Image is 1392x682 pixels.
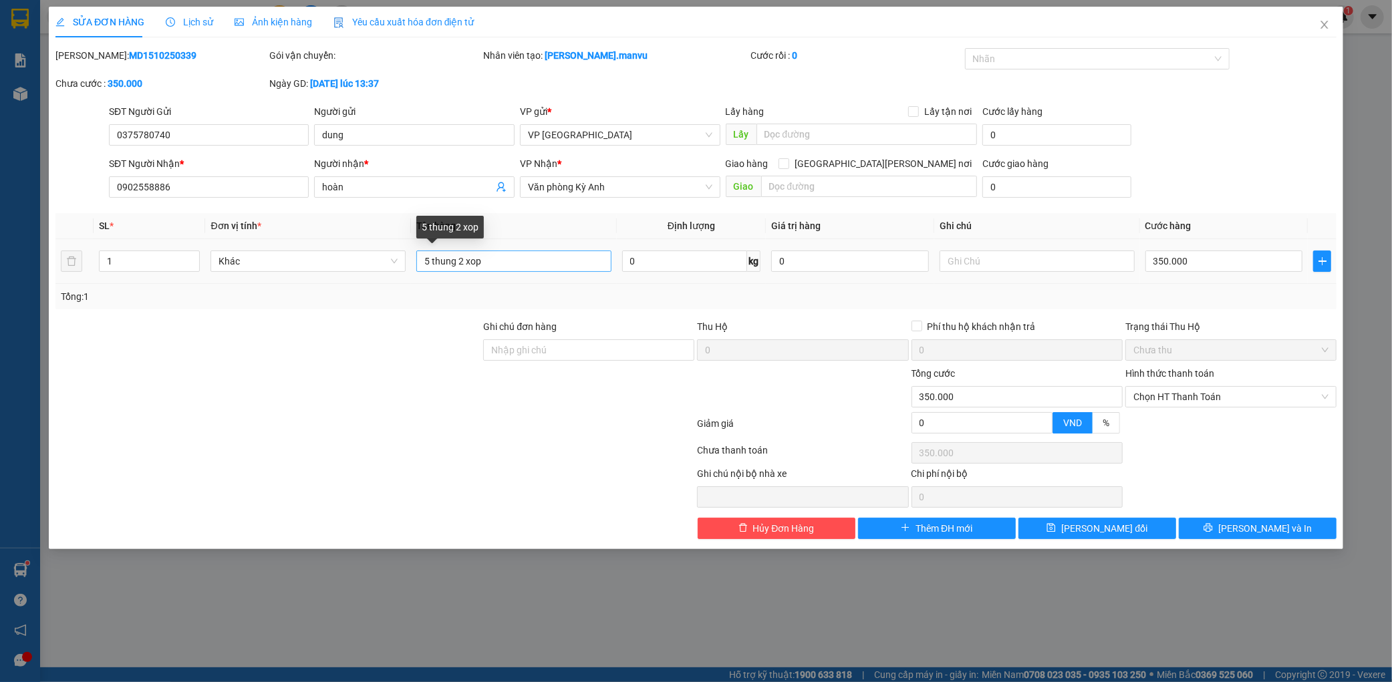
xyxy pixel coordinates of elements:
[235,17,244,27] span: picture
[1018,518,1176,539] button: save[PERSON_NAME] đổi
[738,523,748,534] span: delete
[982,176,1131,198] input: Cước giao hàng
[108,78,142,89] b: 350.000
[109,104,309,119] div: SĐT Người Gửi
[528,177,712,197] span: Văn phòng Kỳ Anh
[1313,250,1331,272] button: plus
[747,250,760,272] span: kg
[1061,521,1147,536] span: [PERSON_NAME] đổi
[1314,256,1331,267] span: plus
[99,220,110,231] span: SL
[1133,387,1329,407] span: Chọn HT Thanh Toán
[416,216,484,238] div: 5 thung 2 xop
[269,48,480,63] div: Gói vận chuyển:
[1133,340,1329,360] span: Chưa thu
[761,176,977,197] input: Dọc đường
[982,158,1049,169] label: Cước giao hàng
[1179,518,1337,539] button: printer[PERSON_NAME] và In
[1319,19,1330,30] span: close
[916,521,972,536] span: Thêm ĐH mới
[483,339,694,361] input: Ghi chú đơn hàng
[545,50,648,61] b: [PERSON_NAME].manvu
[912,466,1123,486] div: Chi phí nội bộ
[269,76,480,91] div: Ngày GD:
[528,125,712,145] span: VP Mỹ Đình
[520,104,720,119] div: VP gửi
[166,17,175,27] span: clock-circle
[696,416,910,440] div: Giảm giá
[982,124,1131,146] input: Cước lấy hàng
[1047,523,1056,534] span: save
[934,213,1140,239] th: Ghi chú
[1125,368,1214,379] label: Hình thức thanh toán
[333,17,474,27] span: Yêu cầu xuất hóa đơn điện tử
[668,220,715,231] span: Định lượng
[697,321,728,332] span: Thu Hộ
[109,156,309,171] div: SĐT Người Nhận
[129,50,196,61] b: MD1510250339
[211,220,261,231] span: Đơn vị tính
[483,321,557,332] label: Ghi chú đơn hàng
[919,104,977,119] span: Lấy tận nơi
[1306,7,1343,44] button: Close
[55,48,267,63] div: [PERSON_NAME]:
[1218,521,1312,536] span: [PERSON_NAME] và In
[1063,417,1082,428] span: VND
[496,182,507,192] span: user-add
[751,48,962,63] div: Cước rồi :
[696,443,910,466] div: Chưa thanh toán
[756,124,977,145] input: Dọc đường
[7,80,156,99] li: [PERSON_NAME]
[940,250,1135,272] input: Ghi Chú
[520,158,557,169] span: VP Nhận
[1125,319,1337,334] div: Trạng thái Thu Hộ
[912,368,956,379] span: Tổng cước
[55,17,65,27] span: edit
[922,319,1041,334] span: Phí thu hộ khách nhận trả
[698,518,855,539] button: deleteHủy Đơn Hàng
[726,106,764,117] span: Lấy hàng
[314,156,515,171] div: Người nhận
[235,17,312,27] span: Ảnh kiện hàng
[55,76,267,91] div: Chưa cước :
[310,78,379,89] b: [DATE] lúc 13:37
[483,48,748,63] div: Nhân viên tạo:
[333,17,344,28] img: icon
[858,518,1016,539] button: plusThêm ĐH mới
[416,250,611,272] input: VD: Bàn, Ghế
[793,50,798,61] b: 0
[726,158,769,169] span: Giao hàng
[166,17,213,27] span: Lịch sử
[1145,220,1192,231] span: Cước hàng
[901,523,910,534] span: plus
[55,17,144,27] span: SỬA ĐƠN HÀNG
[1204,523,1213,534] span: printer
[61,289,537,304] div: Tổng: 1
[7,99,156,118] li: In ngày: 13:38 15/10
[219,251,398,271] span: Khác
[771,220,821,231] span: Giá trị hàng
[697,466,908,486] div: Ghi chú nội bộ nhà xe
[1103,417,1109,428] span: %
[982,106,1042,117] label: Cước lấy hàng
[753,521,815,536] span: Hủy Đơn Hàng
[61,250,82,272] button: delete
[789,156,977,171] span: [GEOGRAPHIC_DATA][PERSON_NAME] nơi
[726,176,761,197] span: Giao
[726,124,756,145] span: Lấy
[314,104,515,119] div: Người gửi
